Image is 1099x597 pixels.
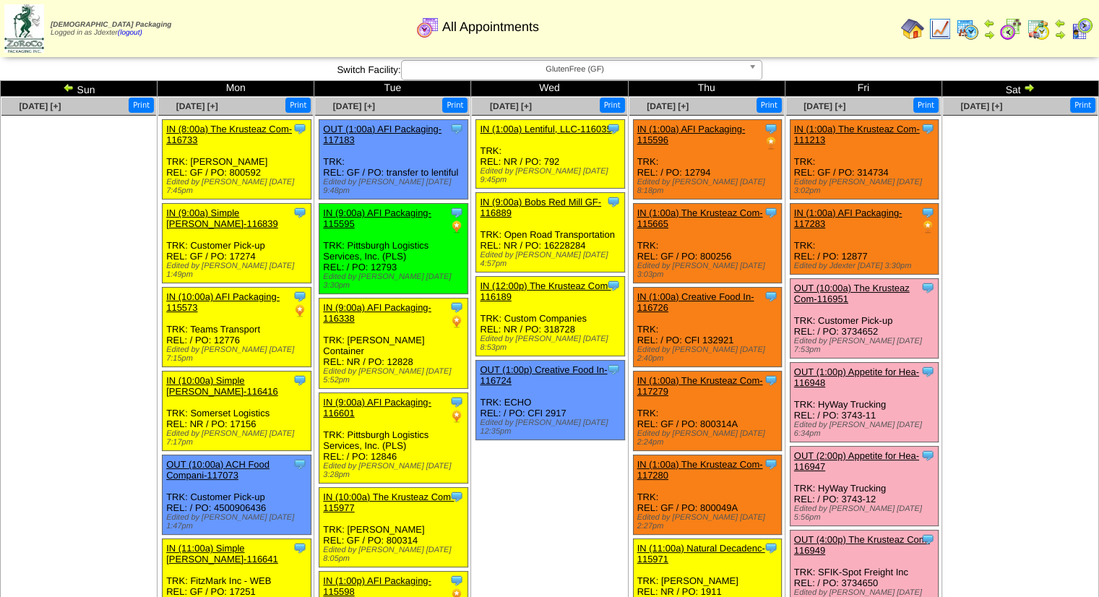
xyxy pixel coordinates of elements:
img: PO [764,136,778,150]
img: Tooltip [764,121,778,136]
td: Wed [471,81,628,97]
a: IN (1:00a) The Krusteaz Com-115665 [637,207,763,229]
div: TRK: ECHO REL: / PO: CFI 2917 [476,361,625,440]
div: Edited by [PERSON_NAME] [DATE] 1:49pm [166,262,311,279]
div: TRK: HyWay Trucking REL: / PO: 3743-11 [790,363,939,442]
span: [DATE] [+] [176,101,218,111]
img: Tooltip [764,541,778,555]
button: Print [1070,98,1095,113]
div: TRK: REL: / PO: 12794 [633,120,782,199]
img: Tooltip [921,280,935,295]
div: TRK: REL: GF / PO: 800049A [633,455,782,535]
div: TRK: Customer Pick-up REL: / PO: 3734652 [790,279,939,358]
div: Edited by [PERSON_NAME] [DATE] 9:48pm [323,178,467,195]
img: PO [449,220,464,234]
img: Tooltip [606,362,621,377]
img: line_graph.gif [928,17,952,40]
a: IN (10:00a) Simple [PERSON_NAME]-116416 [166,375,278,397]
div: Edited by [PERSON_NAME] [DATE] 2:40pm [637,345,782,363]
a: [DATE] [+] [490,101,532,111]
img: Tooltip [449,205,464,220]
img: Tooltip [293,205,307,220]
img: Tooltip [606,194,621,209]
img: zoroco-logo-small.webp [4,4,44,53]
a: [DATE] [+] [19,101,61,111]
img: Tooltip [921,532,935,546]
td: Thu [628,81,785,97]
div: TRK: REL: / PO: CFI 132921 [633,288,782,367]
td: Mon [158,81,314,97]
img: PO [449,314,464,329]
div: TRK: REL: GF / PO: transfer to lentiful [319,120,468,199]
span: Logged in as Jdexter [51,21,171,37]
div: Edited by [PERSON_NAME] [DATE] 5:52pm [323,367,467,385]
img: Tooltip [449,300,464,314]
img: calendarprod.gif [956,17,979,40]
img: Tooltip [764,205,778,220]
div: TRK: [PERSON_NAME] Container REL: NR / PO: 12828 [319,298,468,389]
div: Edited by [PERSON_NAME] [DATE] 8:18pm [637,178,782,195]
div: Edited by [PERSON_NAME] [DATE] 3:28pm [323,462,467,479]
div: Edited by [PERSON_NAME] [DATE] 2:24pm [637,429,782,447]
div: TRK: REL: / PO: 12877 [790,204,939,275]
span: GlutenFree (GF) [408,61,743,78]
a: IN (9:00a) Simple [PERSON_NAME]-116839 [166,207,278,229]
a: IN (9:00a) Bobs Red Mill GF-116889 [480,197,601,218]
a: (logout) [118,29,142,37]
a: IN (12:00p) The Krusteaz Com-116189 [480,280,611,302]
img: Tooltip [921,364,935,379]
a: IN (11:00a) Natural Decadenc-115971 [637,543,765,564]
div: TRK: [PERSON_NAME] REL: GF / PO: 800592 [163,120,311,199]
a: IN (9:00a) AFI Packaging-116338 [323,302,431,324]
span: [DATE] [+] [960,101,1002,111]
a: IN (9:00a) AFI Packaging-115595 [323,207,431,229]
img: PO [449,409,464,424]
div: Edited by Jdexter [DATE] 3:30pm [794,262,939,270]
a: IN (1:00a) AFI Packaging-117283 [794,207,902,229]
td: Sun [1,81,158,97]
img: home.gif [901,17,924,40]
a: IN (8:00a) The Krusteaz Com-116733 [166,124,292,145]
div: Edited by [PERSON_NAME] [DATE] 3:30pm [323,272,467,290]
a: IN (1:00a) The Krusteaz Com-117280 [637,459,763,481]
div: TRK: REL: GF / PO: 800314A [633,371,782,451]
div: TRK: Customer Pick-up REL: GF / PO: 17274 [163,204,311,283]
img: PO [921,220,935,234]
span: All Appointments [442,20,539,35]
img: arrowleft.gif [1054,17,1066,29]
a: IN (1:00a) The Krusteaz Com-111213 [794,124,920,145]
img: Tooltip [293,373,307,387]
a: [DATE] [+] [803,101,845,111]
img: calendarcustomer.gif [1070,17,1093,40]
td: Fri [785,81,941,97]
div: Edited by [PERSON_NAME] [DATE] 9:45pm [480,167,624,184]
td: Sat [941,81,1098,97]
button: Print [913,98,939,113]
div: Edited by [PERSON_NAME] [DATE] 8:53pm [480,335,624,352]
div: TRK: Open Road Transportation REL: NR / PO: 16228284 [476,193,625,272]
a: OUT (4:00p) The Krusteaz Com-116949 [794,534,930,556]
a: OUT (10:00a) ACH Food Compani-117073 [166,459,270,481]
button: Print [129,98,154,113]
img: PO [293,304,307,318]
img: Tooltip [449,573,464,588]
div: TRK: HyWay Trucking REL: / PO: 3743-12 [790,447,939,526]
a: IN (1:00a) Lentiful, LLC-116035 [480,124,611,134]
img: Tooltip [921,205,935,220]
a: OUT (10:00a) The Krusteaz Com-116951 [794,283,910,304]
div: Edited by [PERSON_NAME] [DATE] 12:35pm [480,418,624,436]
a: IN (10:00a) AFI Packaging-115573 [166,291,280,313]
img: Tooltip [293,289,307,304]
img: Tooltip [293,121,307,136]
img: arrowright.gif [1054,29,1066,40]
div: Edited by [PERSON_NAME] [DATE] 7:45pm [166,178,311,195]
div: Edited by [PERSON_NAME] [DATE] 1:47pm [166,513,311,531]
div: Edited by [PERSON_NAME] [DATE] 4:57pm [480,251,624,268]
img: arrowleft.gif [983,17,995,29]
div: TRK: Customer Pick-up REL: / PO: 4500906436 [163,455,311,535]
a: IN (1:00a) AFI Packaging-115596 [637,124,746,145]
a: OUT (2:00p) Appetite for Hea-116947 [794,450,919,472]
